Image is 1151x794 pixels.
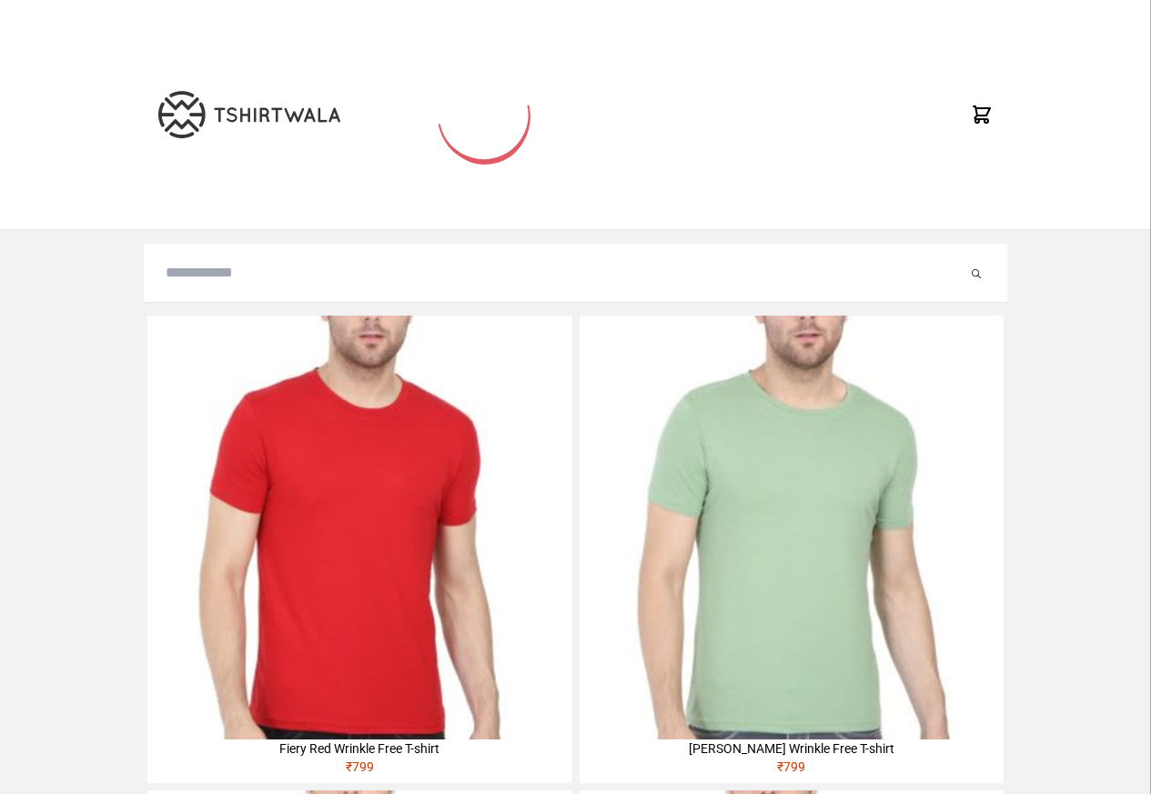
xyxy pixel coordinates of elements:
img: TW-LOGO-400-104.png [158,91,340,138]
a: Fiery Red Wrinkle Free T-shirt₹799 [147,316,571,783]
a: [PERSON_NAME] Wrinkle Free T-shirt₹799 [580,316,1004,783]
div: ₹ 799 [147,758,571,783]
div: ₹ 799 [580,758,1004,783]
div: [PERSON_NAME] Wrinkle Free T-shirt [580,739,1004,758]
div: Fiery Red Wrinkle Free T-shirt [147,739,571,758]
img: 4M6A2225-320x320.jpg [147,316,571,739]
img: 4M6A2211-320x320.jpg [580,316,1004,739]
button: Submit your search query. [967,262,985,284]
